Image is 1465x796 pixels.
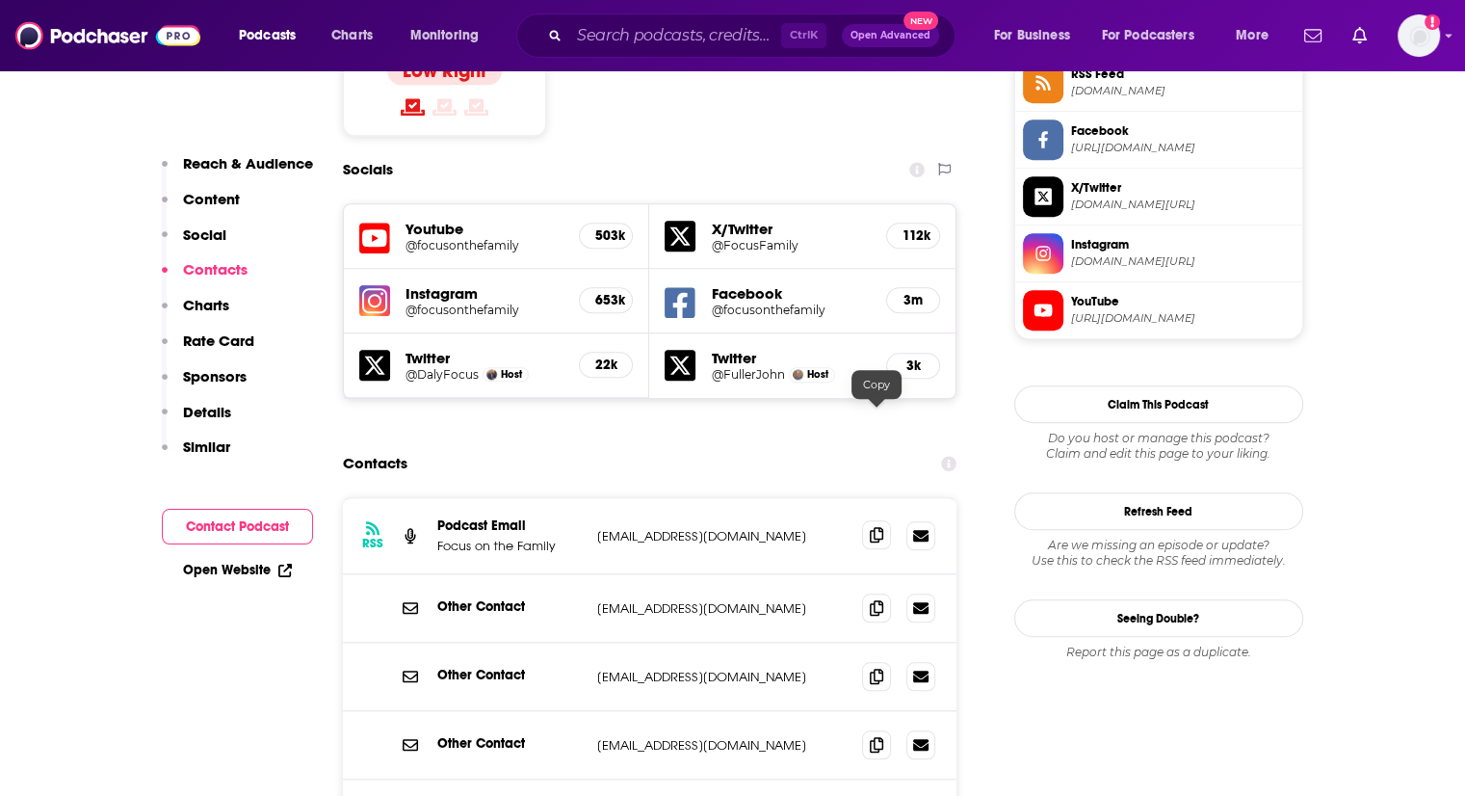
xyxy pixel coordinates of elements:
[405,238,564,252] a: @focusonthefamily
[1071,311,1295,326] span: https://www.youtube.com/@focusonthefamily
[437,598,582,615] p: Other Contact
[711,367,784,382] a: @FullerJohn
[162,190,240,226] button: Content
[1014,599,1303,637] a: Seeing Double?
[1296,19,1329,52] a: Show notifications dropdown
[183,154,313,172] p: Reach & Audience
[343,445,407,482] h2: Contacts
[1071,141,1295,155] span: https://www.facebook.com/focusonthefamily
[711,349,871,367] h5: Twitter
[595,227,616,244] h5: 503k
[842,24,939,47] button: Open AdvancedNew
[183,403,231,421] p: Details
[1023,63,1295,103] a: RSS Feed[DOMAIN_NAME]
[1071,179,1295,197] span: X/Twitter
[711,303,871,317] a: @focusonthefamily
[1071,84,1295,98] span: omnycontent.com
[994,22,1070,49] span: For Business
[183,260,248,279] p: Contacts
[535,13,974,58] div: Search podcasts, credits, & more...
[162,260,248,296] button: Contacts
[397,20,504,51] button: open menu
[1398,14,1440,57] img: User Profile
[595,292,616,308] h5: 653k
[903,292,924,308] h5: 3m
[851,370,902,399] div: Copy
[711,284,871,303] h5: Facebook
[1023,290,1295,331] a: YouTube[URL][DOMAIN_NAME]
[711,220,871,238] h5: X/Twitter
[981,20,1094,51] button: open menu
[437,517,582,534] p: Podcast Email
[183,367,247,385] p: Sponsors
[1023,119,1295,160] a: Facebook[URL][DOMAIN_NAME]
[437,538,582,554] p: Focus on the Family
[183,438,230,456] p: Similar
[1071,198,1295,212] span: twitter.com/FocusFamily
[410,22,479,49] span: Monitoring
[1014,431,1303,462] div: Claim and edit this page to your liking.
[225,20,321,51] button: open menu
[1071,122,1295,140] span: Facebook
[597,528,848,544] p: [EMAIL_ADDRESS][DOMAIN_NAME]
[183,332,254,350] p: Rate Card
[437,735,582,752] p: Other Contact
[597,737,848,754] p: [EMAIL_ADDRESS][DOMAIN_NAME]
[162,154,313,190] button: Reach & Audience
[1023,233,1295,274] a: Instagram[DOMAIN_NAME][URL]
[162,296,229,332] button: Charts
[162,332,254,367] button: Rate Card
[1089,20,1222,51] button: open menu
[903,227,924,244] h5: 112k
[903,12,938,30] span: New
[1071,254,1295,269] span: instagram.com/focusonthefamily
[362,536,383,551] h3: RSS
[359,285,390,316] img: iconImage
[1014,385,1303,423] button: Claim This Podcast
[1102,22,1194,49] span: For Podcasters
[1345,19,1374,52] a: Show notifications dropdown
[405,284,564,303] h5: Instagram
[183,296,229,314] p: Charts
[162,226,226,261] button: Social
[331,22,373,49] span: Charts
[597,600,848,617] p: [EMAIL_ADDRESS][DOMAIN_NAME]
[405,367,479,382] a: @DalyFocus
[1071,293,1295,310] span: YouTube
[850,31,930,40] span: Open Advanced
[183,190,240,208] p: Content
[162,509,313,544] button: Contact Podcast
[781,23,826,48] span: Ctrl K
[405,303,564,317] a: @focusonthefamily
[239,22,296,49] span: Podcasts
[903,358,924,374] h5: 3k
[437,667,582,683] p: Other Contact
[1236,22,1269,49] span: More
[162,438,230,473] button: Similar
[569,20,781,51] input: Search podcasts, credits, & more...
[1023,176,1295,217] a: X/Twitter[DOMAIN_NAME][URL]
[15,17,200,54] img: Podchaser - Follow, Share and Rate Podcasts
[1014,538,1303,569] div: Are we missing an episode or update? Use this to check the RSS feed immediately.
[597,669,848,685] p: [EMAIL_ADDRESS][DOMAIN_NAME]
[1014,492,1303,530] button: Refresh Feed
[343,151,393,188] h2: Socials
[183,226,226,244] p: Social
[405,349,564,367] h5: Twitter
[1071,236,1295,253] span: Instagram
[1398,14,1440,57] span: Logged in as shcarlos
[1014,431,1303,446] span: Do you host or manage this podcast?
[711,238,871,252] a: @FocusFamily
[405,220,564,238] h5: Youtube
[162,367,247,403] button: Sponsors
[486,369,497,380] img: Jim Daly
[501,368,522,381] span: Host
[793,369,803,380] img: John Fuller
[162,403,231,438] button: Details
